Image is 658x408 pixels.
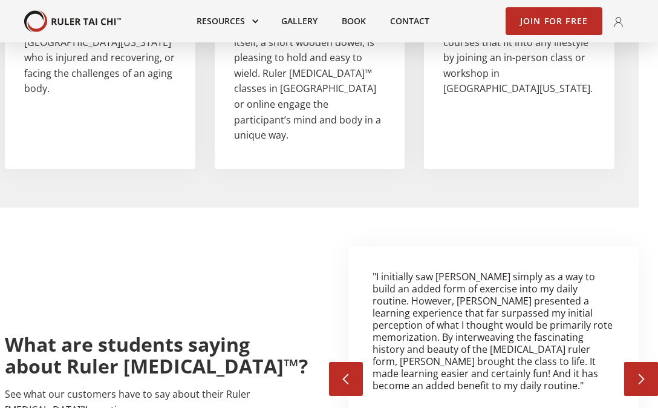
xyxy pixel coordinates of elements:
img: Your Brand Name [24,10,121,33]
a: Book [330,8,378,35]
h2: What are students saying about Ruler [MEDICAL_DATA]™? [5,334,310,377]
div: Resources [184,8,269,35]
p: "I initially saw [PERSON_NAME] simply as a way to build an added form of exercise into my daily r... [373,271,614,392]
div: next slide [624,362,658,396]
a: Join for Free [506,7,603,35]
div: previous slide [329,362,363,396]
a: Contact [378,8,441,35]
a: home [24,10,121,33]
a: Gallery [269,8,330,35]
